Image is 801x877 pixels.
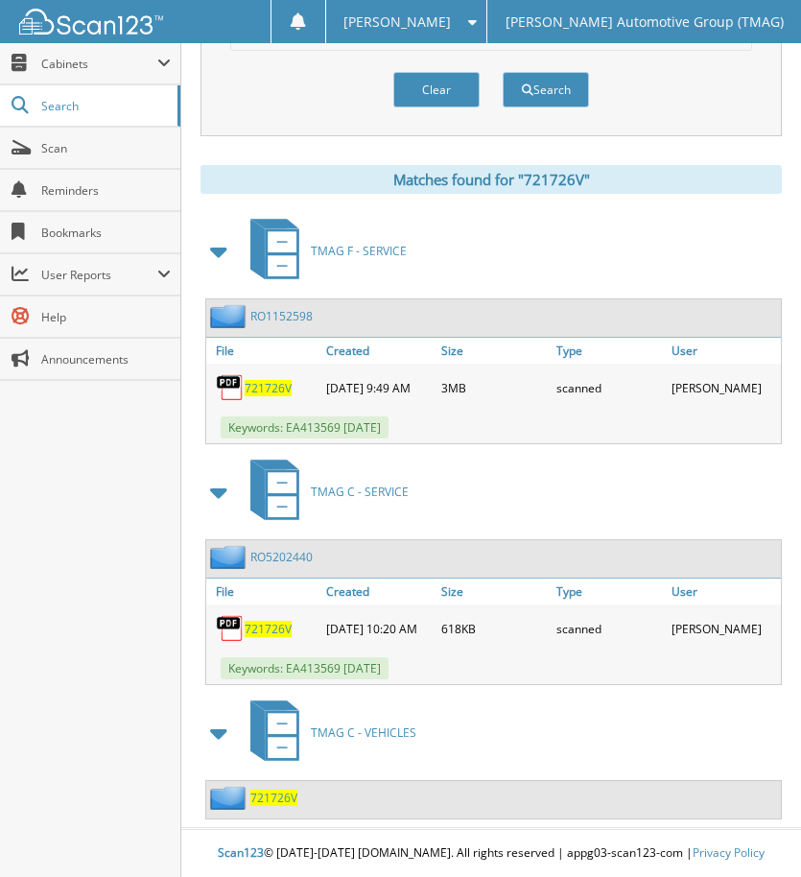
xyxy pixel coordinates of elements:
[206,579,321,604] a: File
[311,724,416,741] span: TMAG C - VEHICLES
[41,182,171,199] span: Reminders
[206,338,321,364] a: File
[436,609,552,648] div: 618KB
[41,56,157,72] span: Cabinets
[436,579,552,604] a: Size
[218,844,264,861] span: Scan123
[41,140,171,156] span: Scan
[321,368,436,407] div: [DATE] 9:49 AM
[693,844,765,861] a: Privacy Policy
[250,308,313,324] a: RO1152598
[210,545,250,569] img: folder2.png
[321,609,436,648] div: [DATE] 10:20 AM
[503,72,589,107] button: Search
[19,9,163,35] img: scan123-logo-white.svg
[250,549,313,565] a: RO5202440
[210,304,250,328] img: folder2.png
[311,484,409,500] span: TMAG C - SERVICE
[552,579,667,604] a: Type
[343,16,451,28] span: [PERSON_NAME]
[552,609,667,648] div: scanned
[321,338,436,364] a: Created
[667,579,782,604] a: User
[245,380,292,396] a: 721726V
[41,98,168,114] span: Search
[667,609,782,648] div: [PERSON_NAME]
[667,368,782,407] div: [PERSON_NAME]
[552,338,667,364] a: Type
[41,351,171,367] span: Announcements
[216,373,245,402] img: PDF.png
[41,267,157,283] span: User Reports
[239,213,407,289] a: TMAG F - SERVICE
[705,785,801,877] iframe: Chat Widget
[552,368,667,407] div: scanned
[216,614,245,643] img: PDF.png
[245,621,292,637] a: 721726V
[436,368,552,407] div: 3MB
[181,830,801,877] div: © [DATE]-[DATE] [DOMAIN_NAME]. All rights reserved | appg03-scan123-com |
[221,657,389,679] span: Keywords: EA413569 [DATE]
[239,454,409,530] a: TMAG C - SERVICE
[667,338,782,364] a: User
[200,165,782,194] div: Matches found for "721726V"
[393,72,480,107] button: Clear
[41,309,171,325] span: Help
[41,225,171,241] span: Bookmarks
[321,579,436,604] a: Created
[221,416,389,438] span: Keywords: EA413569 [DATE]
[506,16,784,28] span: [PERSON_NAME] Automotive Group (TMAG)
[239,695,416,770] a: TMAG C - VEHICLES
[436,338,552,364] a: Size
[311,243,407,259] span: TMAG F - SERVICE
[210,786,250,810] img: folder2.png
[250,790,297,806] a: 721726V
